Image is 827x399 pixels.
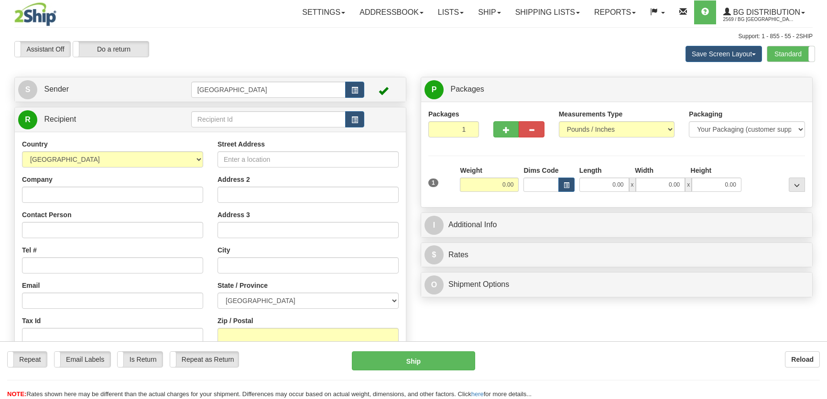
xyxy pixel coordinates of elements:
[767,46,815,62] label: Standard
[685,178,692,192] span: x
[8,352,47,367] label: Repeat
[424,245,444,264] span: $
[791,356,814,363] b: Reload
[689,109,722,119] label: Packaging
[686,46,762,62] button: Save Screen Layout
[218,151,399,168] input: Enter a location
[424,80,809,99] a: P Packages
[428,109,459,119] label: Packages
[218,210,250,220] label: Address 3
[471,390,484,398] a: here
[424,275,444,294] span: O
[73,42,149,57] label: Do a return
[218,245,230,255] label: City
[785,351,820,367] button: Reload
[805,151,826,248] iframe: chat widget
[523,166,558,175] label: Dims Code
[424,216,444,235] span: I
[428,178,438,187] span: 1
[218,316,253,325] label: Zip / Postal
[22,139,48,149] label: Country
[18,110,37,129] span: R
[424,80,444,99] span: P
[587,0,643,24] a: Reports
[424,215,809,235] a: IAdditional Info
[15,42,70,57] label: Assistant Off
[44,85,69,93] span: Sender
[18,110,172,129] a: R Recipient
[579,166,602,175] label: Length
[191,111,346,127] input: Recipient Id
[352,0,431,24] a: Addressbook
[218,175,250,184] label: Address 2
[22,210,71,220] label: Contact Person
[14,32,813,41] div: Support: 1 - 855 - 55 - 2SHIP
[22,316,41,325] label: Tax Id
[789,178,805,192] div: ...
[54,352,110,367] label: Email Labels
[731,8,800,16] span: BG Distribution
[471,0,508,24] a: Ship
[716,0,812,24] a: BG Distribution 2569 / BG [GEOGRAPHIC_DATA] (PRINCIPAL)
[352,351,475,370] button: Ship
[431,0,471,24] a: Lists
[559,109,623,119] label: Measurements Type
[170,352,239,367] label: Repeat as Return
[460,166,482,175] label: Weight
[18,80,191,99] a: S Sender
[424,275,809,294] a: OShipment Options
[14,2,56,26] img: logo2569.jpg
[218,139,265,149] label: Street Address
[424,245,809,265] a: $Rates
[508,0,587,24] a: Shipping lists
[22,281,40,290] label: Email
[22,175,53,184] label: Company
[218,281,268,290] label: State / Province
[723,15,795,24] span: 2569 / BG [GEOGRAPHIC_DATA] (PRINCIPAL)
[450,85,484,93] span: Packages
[635,166,653,175] label: Width
[118,352,162,367] label: Is Return
[191,82,346,98] input: Sender Id
[691,166,712,175] label: Height
[18,80,37,99] span: S
[629,178,636,192] span: x
[44,115,76,123] span: Recipient
[7,390,26,398] span: NOTE:
[295,0,352,24] a: Settings
[22,245,37,255] label: Tel #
